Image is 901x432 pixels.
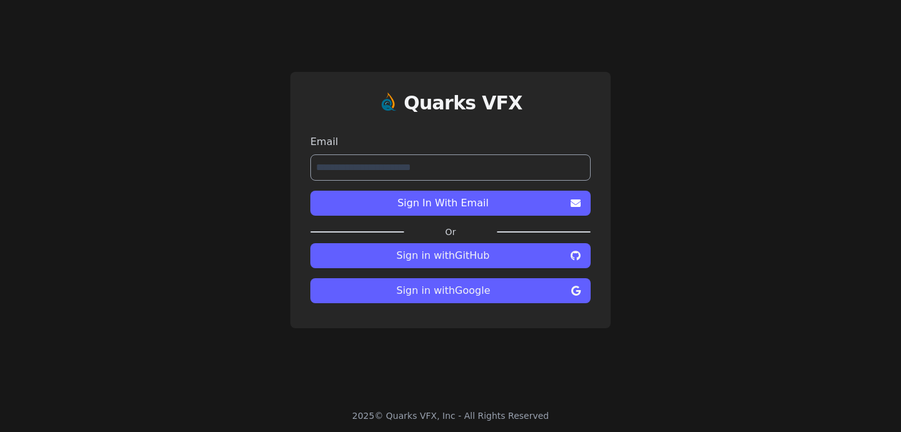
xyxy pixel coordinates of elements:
[310,134,591,149] label: Email
[310,191,591,216] button: Sign In With Email
[310,278,591,303] button: Sign in withGoogle
[320,248,566,263] span: Sign in with GitHub
[320,283,566,298] span: Sign in with Google
[352,409,549,422] div: 2025 © Quarks VFX, Inc - All Rights Reserved
[320,196,566,211] span: Sign In With Email
[310,243,591,268] button: Sign in withGitHub
[404,92,522,124] a: Quarks VFX
[404,92,522,114] h1: Quarks VFX
[404,226,497,238] label: Or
